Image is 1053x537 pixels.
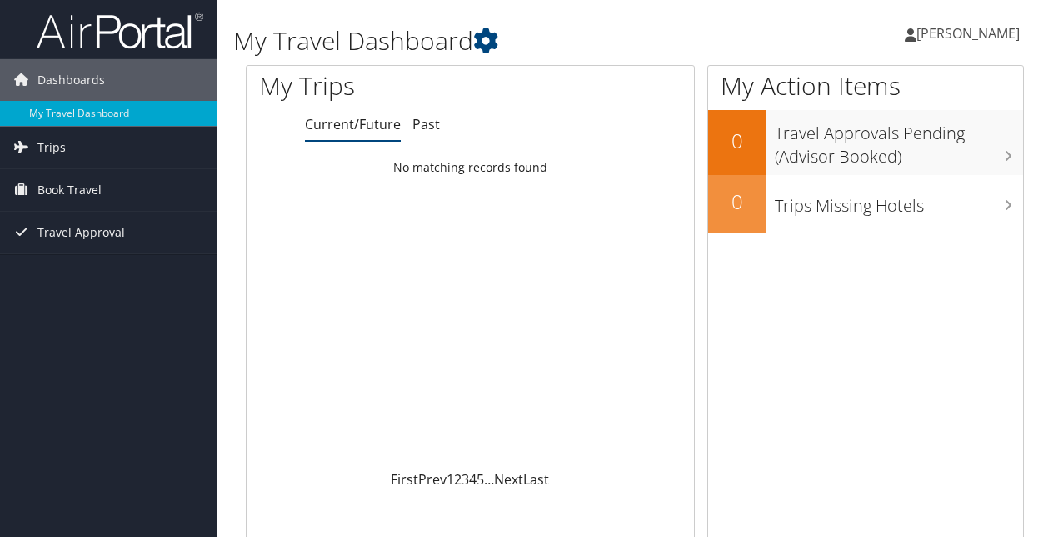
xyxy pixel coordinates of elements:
[523,470,549,489] a: Last
[708,175,1023,233] a: 0Trips Missing Hotels
[233,23,769,58] h1: My Travel Dashboard
[37,11,203,50] img: airportal-logo.png
[708,110,1023,174] a: 0Travel Approvals Pending (Advisor Booked)
[305,115,401,133] a: Current/Future
[454,470,462,489] a: 2
[708,127,766,155] h2: 0
[708,68,1023,103] h1: My Action Items
[247,153,694,183] td: No matching records found
[447,470,454,489] a: 1
[916,24,1020,43] span: [PERSON_NAME]
[37,169,102,211] span: Book Travel
[418,470,447,489] a: Prev
[412,115,440,133] a: Past
[477,470,484,489] a: 5
[462,470,469,489] a: 3
[905,8,1036,58] a: [PERSON_NAME]
[708,188,766,216] h2: 0
[37,212,125,253] span: Travel Approval
[775,186,1023,218] h3: Trips Missing Hotels
[494,470,523,489] a: Next
[37,127,66,168] span: Trips
[391,470,418,489] a: First
[469,470,477,489] a: 4
[775,113,1023,168] h3: Travel Approvals Pending (Advisor Booked)
[484,470,494,489] span: …
[259,68,495,103] h1: My Trips
[37,59,105,101] span: Dashboards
